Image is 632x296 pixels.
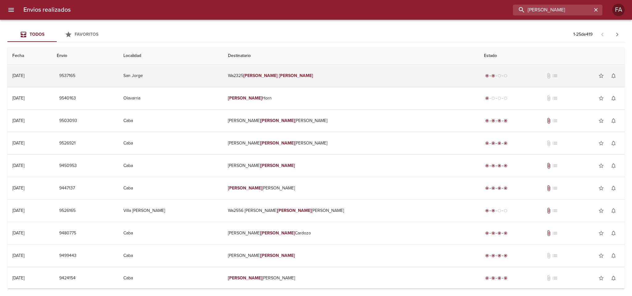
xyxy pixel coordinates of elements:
td: [PERSON_NAME] [223,267,479,289]
div: Generado [484,95,509,101]
span: radio_button_checked [498,231,501,235]
td: Caba [118,222,223,244]
button: Agregar a favoritos [595,272,607,284]
th: Envio [52,47,118,65]
button: Agregar a favoritos [595,182,607,194]
span: 9424154 [59,274,76,282]
button: Activar notificaciones [607,272,620,284]
span: 9447137 [59,184,75,192]
span: radio_button_checked [485,231,489,235]
span: notifications_none [610,208,617,214]
span: 9503093 [59,117,77,125]
span: No tiene pedido asociado [552,208,558,214]
em: [PERSON_NAME] [228,185,262,191]
span: Tiene documentos adjuntos [546,208,552,214]
td: Villa [PERSON_NAME] [118,200,223,222]
span: star_border [598,208,604,214]
th: Localidad [118,47,223,65]
span: radio_button_checked [491,209,495,213]
span: star_border [598,73,604,79]
td: Caba [118,155,223,177]
div: [DATE] [12,95,24,101]
span: radio_button_checked [485,254,489,257]
span: notifications_none [610,163,617,169]
button: Agregar a favoritos [595,137,607,149]
span: No tiene pedido asociado [552,73,558,79]
span: star_border [598,253,604,259]
input: buscar [513,5,592,15]
span: star_border [598,163,604,169]
span: notifications_none [610,185,617,191]
button: Activar notificaciones [607,115,620,127]
span: radio_button_unchecked [498,96,501,100]
button: Activar notificaciones [607,92,620,104]
div: FA [612,4,625,16]
em: [PERSON_NAME] [243,73,278,78]
td: [PERSON_NAME] [223,155,479,177]
span: radio_button_checked [498,186,501,190]
span: 9499443 [59,252,76,260]
button: Agregar a favoritos [595,92,607,104]
em: [PERSON_NAME] [277,208,312,213]
span: star_border [598,95,604,101]
button: Agregar a favoritos [595,249,607,262]
td: Caba [118,132,223,154]
em: [PERSON_NAME] [261,140,295,146]
button: 9526165 [57,205,78,217]
span: No tiene documentos adjuntos [546,95,552,101]
em: [PERSON_NAME] [261,163,295,168]
td: Olavarria [118,87,223,109]
span: radio_button_unchecked [491,96,495,100]
div: [DATE] [12,73,24,78]
span: 9526165 [59,207,76,215]
span: radio_button_checked [504,276,507,280]
span: No tiene pedido asociado [552,118,558,124]
span: No tiene pedido asociado [552,163,558,169]
span: No tiene documentos adjuntos [546,253,552,259]
span: radio_button_checked [491,119,495,123]
div: Entregado [484,253,509,259]
span: Pagina siguiente [610,27,625,42]
span: radio_button_checked [491,254,495,257]
span: No tiene pedido asociado [552,275,558,281]
span: radio_button_checked [485,96,489,100]
div: Entregado [484,275,509,281]
div: Entregado [484,230,509,236]
span: radio_button_checked [485,74,489,78]
div: [DATE] [12,275,24,281]
span: Tiene documentos adjuntos [546,230,552,236]
span: star_border [598,118,604,124]
th: Destinatario [223,47,479,65]
td: [PERSON_NAME] [PERSON_NAME] [223,110,479,132]
span: star_border [598,185,604,191]
div: Tabs Envios [7,27,106,42]
span: radio_button_checked [491,74,495,78]
em: [PERSON_NAME] [228,275,262,281]
div: [DATE] [12,208,24,213]
span: radio_button_checked [504,231,507,235]
span: radio_button_checked [485,209,489,213]
span: radio_button_checked [485,276,489,280]
div: [DATE] [12,230,24,236]
h6: Envios realizados [23,5,71,15]
span: radio_button_unchecked [504,74,507,78]
span: radio_button_checked [498,276,501,280]
div: Despachado [484,208,509,214]
button: Activar notificaciones [607,205,620,217]
td: [PERSON_NAME] Cardozo [223,222,479,244]
span: 9526921 [59,140,76,147]
span: radio_button_checked [504,164,507,168]
span: radio_button_unchecked [504,209,507,213]
div: Abrir información de usuario [612,4,625,16]
div: [DATE] [12,163,24,168]
span: No tiene pedido asociado [552,230,558,236]
span: notifications_none [610,230,617,236]
span: Favoritos [75,32,98,37]
span: radio_button_checked [504,186,507,190]
button: 9480775 [57,228,79,239]
span: 9537165 [59,72,75,80]
div: Despachado [484,73,509,79]
span: No tiene documentos adjuntos [546,140,552,146]
div: Entregado [484,118,509,124]
p: 1 - 25 de 419 [573,31,593,38]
